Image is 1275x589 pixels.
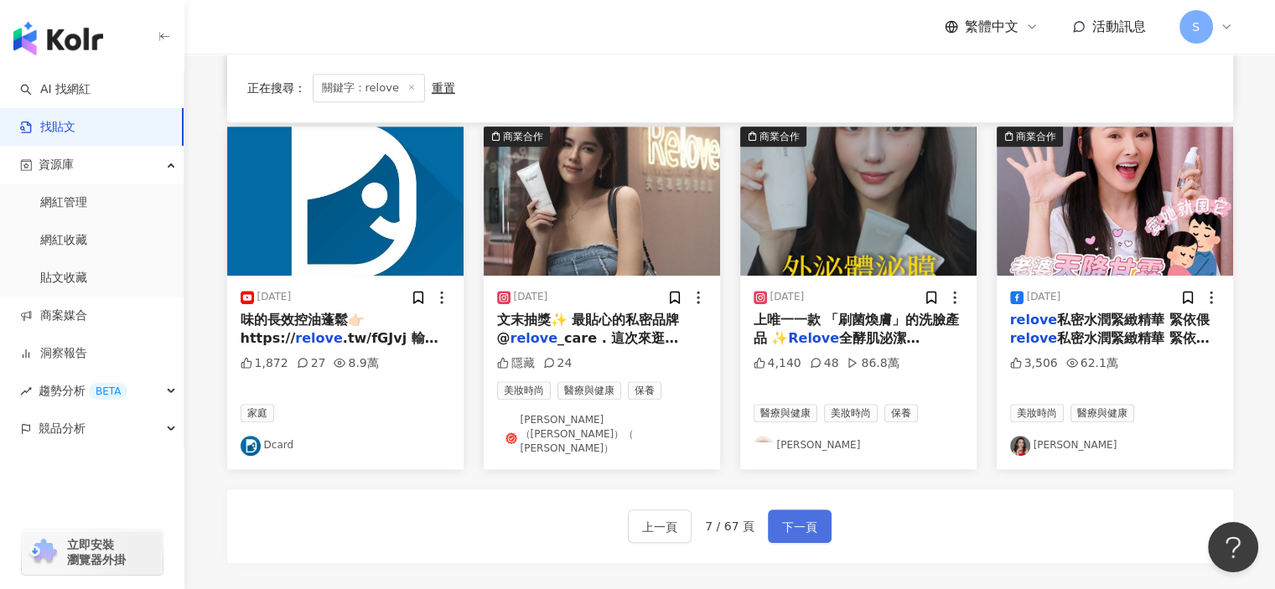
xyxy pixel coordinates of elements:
div: [DATE] [257,290,292,304]
span: 美妝時尚 [497,381,551,400]
div: [DATE] [514,290,548,304]
span: rise [20,385,32,397]
span: 醫療與健康 [1070,404,1134,422]
mark: relove [1010,330,1058,346]
span: S [1192,18,1200,36]
span: .tw/fGJvj 輸入「h [241,330,438,364]
div: 24 [543,355,573,372]
div: 重置 [432,81,455,95]
span: 美妝時尚 [824,404,878,422]
div: post-image商業合作 [740,127,977,276]
span: 保養 [884,404,918,422]
a: KOL Avatar[PERSON_NAME] [754,436,963,456]
span: 立即安裝 瀏覽器外掛 [67,537,126,567]
img: post-image [997,127,1233,276]
div: 62.1萬 [1066,355,1118,372]
div: 1,872 [241,355,288,372]
span: 關鍵字：relove [313,74,425,102]
a: KOL Avatar[PERSON_NAME]（[PERSON_NAME]）（ [PERSON_NAME]） [497,413,707,455]
span: 上唯一一款 「刷菌煥膚」的洗臉產品 ✨ [754,312,960,346]
mark: relove [511,330,558,346]
img: KOL Avatar [754,436,774,456]
span: 醫療與健康 [754,404,817,422]
div: BETA [89,383,127,400]
a: KOL AvatarDcard [241,436,450,456]
div: 商業合作 [503,128,543,145]
img: chrome extension [27,539,60,566]
mark: relove [1010,312,1058,328]
img: logo [13,22,103,55]
span: 醫療與健康 [557,381,621,400]
div: 86.8萬 [847,355,899,372]
img: KOL Avatar [1010,436,1030,456]
span: 文末抽獎✨ 最貼心的私密品牌 @ [497,312,680,346]
button: 下一頁 [768,509,832,543]
div: post-image商業合作 [484,127,720,276]
div: 4,140 [754,355,801,372]
img: KOL Avatar [497,424,517,444]
a: 貼文收藏 [40,270,87,287]
div: 隱藏 [497,355,535,372]
div: 3,506 [1010,355,1058,372]
span: 家庭 [241,404,274,422]
div: 27 [297,355,326,372]
a: KOL Avatar[PERSON_NAME] [1010,436,1220,456]
span: 正在搜尋 ： [247,81,306,95]
span: 7 / 67 頁 [705,519,754,533]
button: 上一頁 [628,509,692,543]
div: post-image商業合作 [997,127,1233,276]
span: 上一頁 [642,517,677,537]
span: 味的長效控油蓬鬆👉🏻https:// [241,312,365,346]
a: 網紅管理 [40,194,87,211]
img: post-image [484,127,720,276]
span: 下一頁 [782,517,817,537]
div: [DATE] [770,290,805,304]
div: 48 [810,355,839,372]
span: 資源庫 [39,146,74,183]
span: 繁體中文 [965,18,1018,36]
a: 洞察報告 [20,345,87,362]
div: 8.9萬 [334,355,378,372]
span: 競品分析 [39,410,86,447]
div: 商業合作 [1016,128,1056,145]
span: 保養 [628,381,661,400]
span: 趨勢分析 [39,372,127,410]
a: 找貼文 [20,119,75,136]
img: post-image [227,127,464,276]
iframe: Help Scout Beacon - Open [1208,522,1258,572]
img: post-image [740,127,977,276]
div: 商業合作 [759,128,800,145]
a: searchAI 找網紅 [20,81,91,98]
img: KOL Avatar [241,436,261,456]
span: 全酵肌泌潔[PERSON_NAME] ✨Relov [754,330,941,364]
span: 活動訊息 [1092,18,1146,34]
span: 私密水潤緊緻精華 緊依偎 [1057,312,1210,328]
a: 網紅收藏 [40,232,87,249]
span: _care . 這次來逛 @voguetaiwan VOGUE x [497,330,679,384]
a: 商案媒合 [20,307,87,324]
div: [DATE] [1027,290,1061,304]
mark: relove [295,330,343,346]
mark: Relove [788,330,839,346]
span: 美妝時尚 [1010,404,1064,422]
span: 私密水潤緊緻精華 緊依偎 又緊又[DEMOGRAPHIC_DATA]…抓住婚後男人的心，我都用這罐🤭💖https:// [1010,330,1218,421]
a: chrome extension立即安裝 瀏覽器外掛 [22,530,163,575]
